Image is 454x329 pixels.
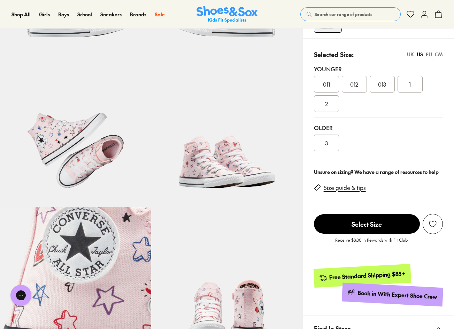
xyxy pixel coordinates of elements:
[314,168,443,176] div: Unsure on sizing? We have a range of resources to help
[423,214,443,234] button: Add to Wishlist
[426,51,432,58] div: EU
[329,270,405,281] div: Free Standard Shipping $85+
[409,80,411,88] span: 1
[350,80,358,88] span: 012
[323,80,330,88] span: 011
[314,50,354,59] p: Selected Size:
[314,214,420,234] button: Select Size
[197,6,258,23] img: SNS_Logo_Responsive.svg
[151,56,302,207] img: 7-557303_1
[39,11,50,18] a: Girls
[100,11,122,18] a: Sneakers
[314,123,443,132] div: Older
[342,283,443,307] a: Book in With Expert Shoe Crew
[324,184,366,192] a: Size guide & tips
[435,51,443,58] div: CM
[378,80,386,88] span: 013
[11,11,31,18] a: Shop All
[417,51,423,58] div: US
[7,282,35,308] iframe: Gorgias live chat messenger
[335,237,408,249] p: Receive $8.00 in Rewards with Fit Club
[197,6,258,23] a: Shoes & Sox
[407,51,414,58] div: UK
[77,11,92,18] a: School
[58,11,69,18] a: Boys
[314,65,443,73] div: Younger
[325,99,328,108] span: 2
[313,264,411,288] a: Free Standard Shipping $85+
[325,139,328,147] span: 3
[130,11,146,18] a: Brands
[357,289,438,301] div: Book in With Expert Shoe Crew
[315,11,372,17] span: Search our range of products
[155,11,165,18] a: Sale
[300,7,401,21] button: Search our range of products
